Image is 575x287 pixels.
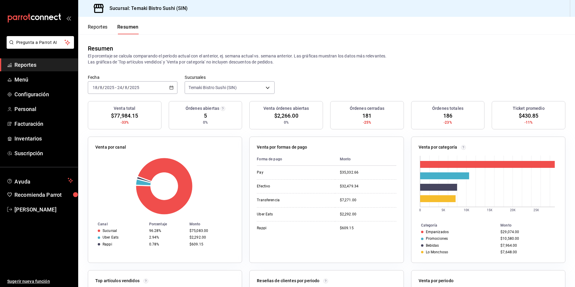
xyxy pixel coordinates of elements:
th: Forma de pago [257,153,335,166]
label: Sucursales [185,75,274,79]
span: -11% [524,120,533,125]
span: Temaki Bistro Sushi (SIN) [189,85,236,91]
span: / [103,85,104,90]
span: $77,984.15 [111,112,138,120]
span: [PERSON_NAME] [14,205,73,214]
span: Personal [14,105,73,113]
span: -23% [444,120,452,125]
text: 20K [510,208,515,212]
span: Sugerir nueva función [7,278,73,285]
text: 15K [487,208,492,212]
p: Venta por canal [95,144,126,150]
input: -- [117,85,122,90]
div: Bebidas [426,243,439,248]
div: Efectivo [257,184,317,189]
p: Venta por categoría [419,144,457,150]
div: $7,648.00 [500,250,555,254]
div: $2,292.00 [189,235,232,239]
div: Promociones [426,236,448,241]
span: 0% [203,120,208,125]
input: -- [100,85,103,90]
div: $10,580.00 [500,236,555,241]
div: 2.94% [149,235,185,239]
button: Resumen [117,24,139,34]
label: Fecha [88,75,177,79]
text: 25K [533,208,539,212]
span: $430.85 [519,112,539,120]
text: 10K [463,208,469,212]
h3: Órdenes abiertas [186,105,219,112]
h3: Sucursal: Temaki Bistro Sushi (SIN) [105,5,188,12]
span: Facturación [14,120,73,128]
th: Monto [498,222,565,229]
span: 0% [284,120,289,125]
text: 5K [441,208,445,212]
div: Lo Monchoso [426,250,448,254]
th: Monto [335,153,396,166]
h3: Ticket promedio [513,105,545,112]
span: -25% [363,120,371,125]
button: open_drawer_menu [66,16,71,20]
input: ---- [129,85,140,90]
p: Venta por formas de pago [257,144,307,150]
th: Porcentaje [147,221,187,227]
p: El porcentaje se calcula comparando el período actual con el anterior, ej. semana actual vs. sema... [88,53,565,65]
div: Transferencia [257,198,317,203]
div: Uber Eats [257,212,317,217]
span: / [98,85,100,90]
div: Pay [257,170,317,175]
button: Reportes [88,24,108,34]
h3: Órdenes totales [432,105,463,112]
div: Uber Eats [103,235,118,239]
div: $7,964.00 [500,243,555,248]
span: Menú [14,76,73,84]
div: Sucursal [103,229,117,233]
span: - [115,85,116,90]
span: / [122,85,124,90]
text: 0 [419,208,421,212]
h3: Venta total [114,105,135,112]
div: $35,332.66 [340,170,396,175]
div: Rappi [257,226,317,231]
span: Inventarios [14,134,73,143]
h3: Órdenes cerradas [350,105,384,112]
input: -- [125,85,128,90]
div: $2,292.00 [340,212,396,217]
div: Rappi [103,242,112,246]
div: Resumen [88,44,113,53]
div: $609.15 [189,242,232,246]
th: Canal [88,221,147,227]
span: Recomienda Parrot [14,191,73,199]
span: Ayuda [14,177,65,184]
span: Configuración [14,90,73,98]
p: Reseñas de clientes por periodo [257,278,319,284]
p: Top artículos vendidos [95,278,140,284]
a: Pregunta a Parrot AI [4,44,74,50]
div: $29,074.00 [500,230,555,234]
span: -33% [121,120,129,125]
th: Monto [187,221,242,227]
div: Empanizados [426,230,449,234]
div: navigation tabs [88,24,139,34]
button: Pregunta a Parrot AI [7,36,74,49]
h3: Venta órdenes abiertas [263,105,309,112]
span: Pregunta a Parrot AI [16,39,65,46]
span: 5 [204,112,207,120]
span: 181 [362,112,371,120]
div: $7,271.00 [340,198,396,203]
input: ---- [104,85,115,90]
span: Reportes [14,61,73,69]
p: Venta por periodo [419,278,454,284]
input: -- [92,85,98,90]
div: $609.15 [340,226,396,231]
span: Suscripción [14,149,73,157]
div: $75,083.00 [189,229,232,233]
span: / [128,85,129,90]
div: 96.28% [149,229,185,233]
th: Categoría [411,222,498,229]
span: $2,266.00 [274,112,298,120]
div: $32,479.34 [340,184,396,189]
span: 186 [443,112,452,120]
div: 0.78% [149,242,185,246]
